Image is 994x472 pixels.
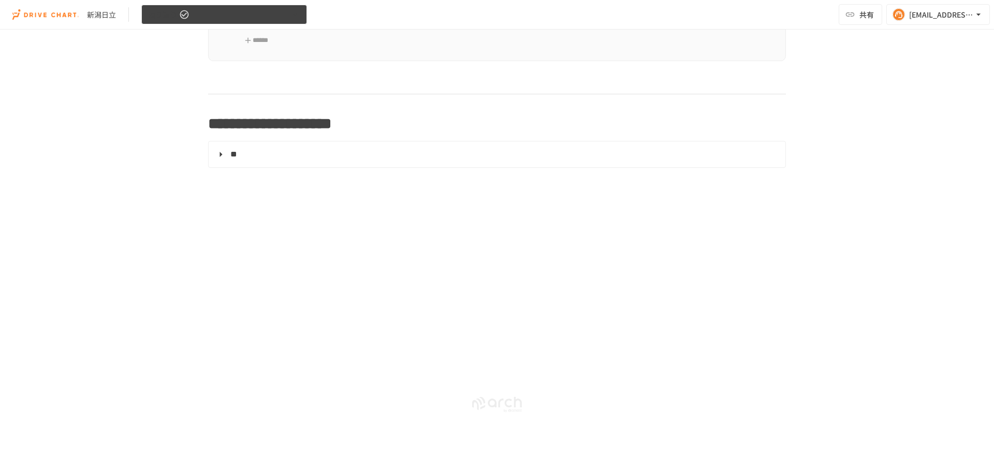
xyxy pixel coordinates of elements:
span: 振り返り [148,8,177,21]
button: 振り返り [141,5,307,25]
div: 新潟日立 [87,9,116,20]
img: i9VDDS9JuLRLX3JIUyK59LcYp6Y9cayLPHs4hOxMB9W [12,6,79,23]
button: 共有 [839,4,882,25]
button: [EMAIL_ADDRESS][DOMAIN_NAME] [886,4,990,25]
div: [EMAIL_ADDRESS][DOMAIN_NAME] [909,8,973,21]
span: 共有 [859,9,874,20]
